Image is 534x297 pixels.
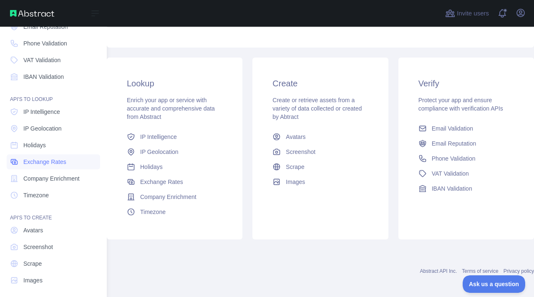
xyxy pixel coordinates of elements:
[432,184,472,193] span: IBAN Validation
[7,86,100,103] div: API'S TO LOOKUP
[23,141,46,149] span: Holidays
[269,159,371,174] a: Scrape
[415,166,517,181] a: VAT Validation
[286,148,315,156] span: Screenshot
[7,104,100,119] a: IP Intelligence
[418,97,503,112] span: Protect your app and ensure compliance with verification APIs
[7,204,100,221] div: API'S TO CREATE
[7,138,100,153] a: Holidays
[415,136,517,151] a: Email Reputation
[123,204,226,219] a: Timezone
[23,243,53,251] span: Screenshot
[7,223,100,238] a: Avatars
[504,268,534,274] a: Privacy policy
[23,73,64,81] span: IBAN Validation
[272,78,368,89] h3: Create
[7,239,100,254] a: Screenshot
[127,97,215,120] span: Enrich your app or service with accurate and comprehensive data from Abstract
[7,36,100,51] a: Phone Validation
[269,129,371,144] a: Avatars
[127,78,222,89] h3: Lookup
[7,171,100,186] a: Company Enrichment
[23,174,80,183] span: Company Enrichment
[463,275,526,293] iframe: Toggle Customer Support
[286,133,305,141] span: Avatars
[7,273,100,288] a: Images
[140,148,179,156] span: IP Geolocation
[272,97,362,120] span: Create or retrieve assets from a variety of data collected or created by Abtract
[23,56,60,64] span: VAT Validation
[420,268,457,274] a: Abstract API Inc.
[7,154,100,169] a: Exchange Rates
[432,139,476,148] span: Email Reputation
[23,108,60,116] span: IP Intelligence
[269,144,371,159] a: Screenshot
[462,268,498,274] a: Terms of service
[415,121,517,136] a: Email Validation
[443,7,491,20] button: Invite users
[123,174,226,189] a: Exchange Rates
[140,208,166,216] span: Timezone
[432,169,469,178] span: VAT Validation
[415,151,517,166] a: Phone Validation
[415,181,517,196] a: IBAN Validation
[23,276,43,284] span: Images
[140,163,163,171] span: Holidays
[10,10,54,17] img: Abstract API
[432,124,473,133] span: Email Validation
[23,158,66,166] span: Exchange Rates
[23,39,67,48] span: Phone Validation
[7,53,100,68] a: VAT Validation
[7,121,100,136] a: IP Geolocation
[7,256,100,271] a: Scrape
[140,193,196,201] span: Company Enrichment
[140,178,183,186] span: Exchange Rates
[123,189,226,204] a: Company Enrichment
[432,154,476,163] span: Phone Validation
[23,191,49,199] span: Timezone
[23,259,42,268] span: Scrape
[123,129,226,144] a: IP Intelligence
[7,69,100,84] a: IBAN Validation
[418,78,514,89] h3: Verify
[286,163,304,171] span: Scrape
[23,23,68,31] span: Email Reputation
[123,144,226,159] a: IP Geolocation
[7,188,100,203] a: Timezone
[7,19,100,34] a: Email Reputation
[457,9,489,18] span: Invite users
[140,133,177,141] span: IP Intelligence
[23,226,43,234] span: Avatars
[286,178,305,186] span: Images
[23,124,62,133] span: IP Geolocation
[123,159,226,174] a: Holidays
[269,174,371,189] a: Images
